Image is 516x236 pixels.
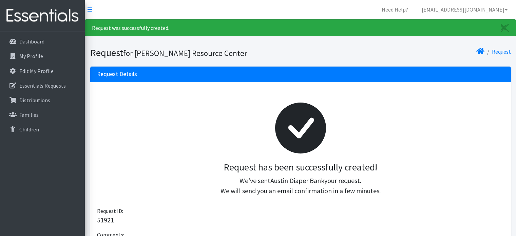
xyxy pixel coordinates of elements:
[19,126,39,133] p: Children
[97,215,504,225] p: 51921
[123,48,247,58] small: for [PERSON_NAME] Resource Center
[3,64,82,78] a: Edit My Profile
[3,49,82,63] a: My Profile
[19,111,39,118] p: Families
[19,38,44,45] p: Dashboard
[492,48,511,55] a: Request
[270,176,324,185] span: Austin Diaper Bank
[416,3,513,16] a: [EMAIL_ADDRESS][DOMAIN_NAME]
[97,207,123,214] span: Request ID:
[3,108,82,122] a: Families
[3,123,82,136] a: Children
[102,162,499,173] h3: Request has been successfully created!
[3,93,82,107] a: Distributions
[494,20,516,36] a: Close
[19,68,54,74] p: Edit My Profile
[19,82,66,89] p: Essentials Requests
[3,79,82,92] a: Essentials Requests
[90,47,298,59] h1: Request
[102,176,499,196] p: We've sent your request. We will send you an email confirmation in a few minutes.
[3,4,82,27] img: HumanEssentials
[97,71,137,78] h3: Request Details
[3,35,82,48] a: Dashboard
[19,97,50,104] p: Distributions
[19,53,43,59] p: My Profile
[376,3,414,16] a: Need Help?
[85,19,516,36] div: Request was successfully created.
